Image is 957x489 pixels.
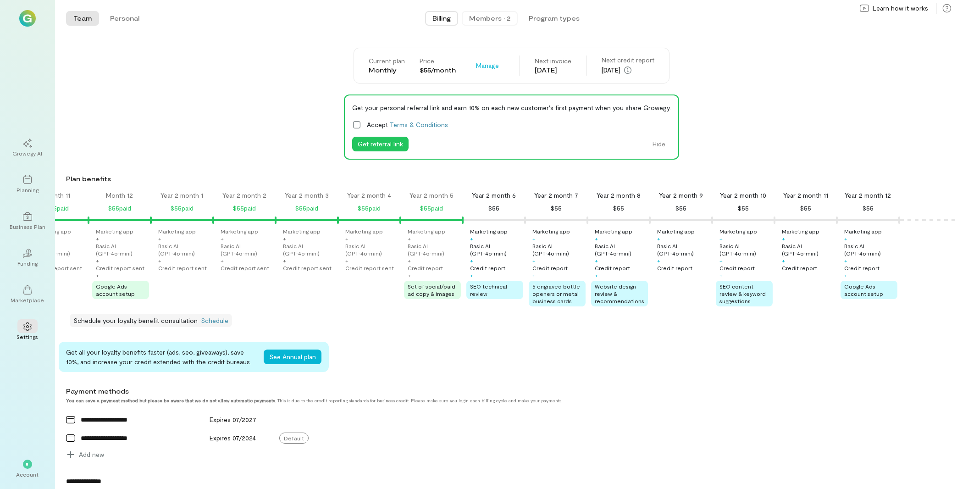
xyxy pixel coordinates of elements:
div: Year 2 month 11 [783,191,828,200]
div: Basic AI (GPT‑4o‑mini) [719,242,773,257]
a: Settings [11,315,44,348]
div: $55 [551,203,562,214]
button: Billing [425,11,458,26]
div: + [719,257,723,264]
div: + [408,235,411,242]
span: Expires 07/2024 [210,434,256,442]
div: Current plan [369,56,405,66]
div: Marketing app [782,228,819,235]
div: Funding [17,260,38,267]
span: Set of social/paid ad copy & images [408,283,455,297]
div: + [470,235,473,242]
div: Year 2 month 1 [161,191,204,200]
a: Terms & Conditions [390,121,448,128]
div: + [532,257,536,264]
div: Credit report [844,264,880,272]
div: Basic AI (GPT‑4o‑mini) [221,242,274,257]
div: + [595,235,598,242]
div: Year 2 month 3 [285,191,329,200]
div: Get your personal referral link and earn 10% on each new customer's first payment when you share ... [352,103,671,112]
div: Year 2 month 5 [409,191,454,200]
div: + [844,257,847,264]
div: + [595,257,598,264]
div: + [96,272,99,279]
a: Marketplace [11,278,44,311]
div: + [719,272,723,279]
div: Month 12 [106,191,133,200]
div: Marketing app [470,228,508,235]
div: + [532,235,536,242]
div: $55 paid [295,203,318,214]
div: Basic AI (GPT‑4o‑mini) [532,242,586,257]
div: + [283,235,286,242]
div: $55 paid [233,203,256,214]
span: Learn how it works [873,4,928,13]
div: Settings [17,333,39,340]
span: Expires 07/2027 [210,416,256,423]
div: + [345,235,349,242]
div: Year 2 month 4 [347,191,391,200]
button: Personal [103,11,147,26]
span: Google Ads account setup [844,283,883,297]
div: Marketing app [657,228,695,235]
div: Plan benefits [66,174,953,183]
div: + [221,235,224,242]
button: Hide [647,137,671,151]
div: $55 [800,203,811,214]
div: Credit report [470,264,505,272]
div: + [283,257,286,264]
a: Schedule [201,317,228,324]
a: Business Plan [11,205,44,238]
div: $55 [488,203,499,214]
span: Accept [367,120,448,129]
div: Year 2 month 6 [472,191,516,200]
div: Marketing app [283,228,321,235]
div: Basic AI (GPT‑4o‑mini) [782,242,835,257]
div: Basic AI (GPT‑4o‑mini) [408,242,461,257]
div: + [844,235,847,242]
div: $55 paid [171,203,194,214]
div: Marketplace [11,296,44,304]
button: See Annual plan [264,350,321,364]
div: Next invoice [535,56,571,66]
div: This is due to the credit reporting standards for business credit. Please make sure you login eac... [66,398,864,403]
div: Credit report [657,264,692,272]
div: Credit report [782,264,817,272]
div: + [96,235,99,242]
div: Basic AI (GPT‑4o‑mini) [470,242,523,257]
div: $55 [675,203,686,214]
div: Basic AI (GPT‑4o‑mini) [96,242,149,257]
span: SEO technical review [470,283,507,297]
div: $55 paid [46,203,69,214]
div: Credit report [719,264,755,272]
div: Basic AI (GPT‑4o‑mini) [283,242,336,257]
div: Month 11 [44,191,70,200]
div: Credit report sent [158,264,207,272]
div: + [470,257,473,264]
div: Basic AI (GPT‑4o‑mini) [158,242,211,257]
div: + [221,257,224,264]
span: Billing [432,14,451,23]
div: + [595,272,598,279]
div: Account [17,471,39,478]
div: + [844,272,847,279]
div: Year 2 month 9 [659,191,703,200]
button: Get referral link [352,137,409,151]
div: + [408,257,411,264]
div: + [470,272,473,279]
span: 5 engraved bottle openers or metal business cards [532,283,580,304]
div: Marketing app [595,228,632,235]
div: [DATE] [602,65,654,76]
div: Credit report sent [283,264,332,272]
span: Manage [476,61,499,70]
div: Credit report sent [221,264,269,272]
div: Year 2 month 10 [720,191,767,200]
div: + [782,235,785,242]
div: Credit report sent [96,264,144,272]
button: Program types [521,11,587,26]
div: Marketing app [532,228,570,235]
div: Credit report sent [33,264,82,272]
span: SEO content review & keyword suggestions [719,283,766,304]
div: Year 2 month 8 [597,191,641,200]
div: Marketing app [408,228,445,235]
